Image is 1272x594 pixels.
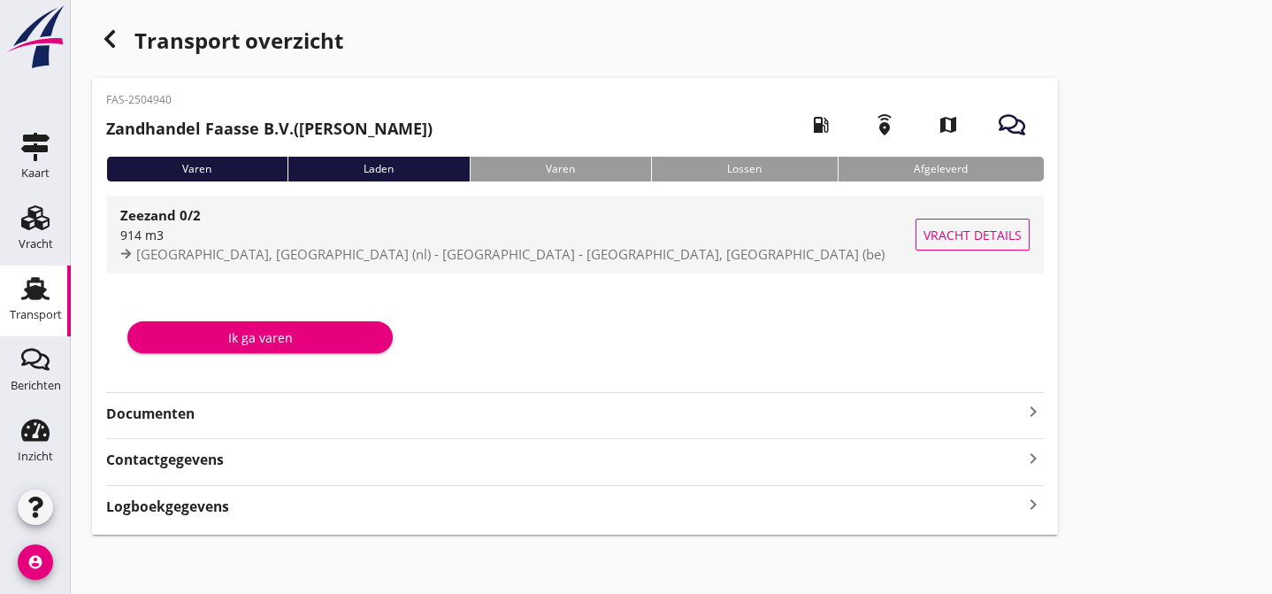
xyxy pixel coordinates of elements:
[127,321,393,353] button: Ik ga varen
[92,21,1058,78] h1: Transport overzicht
[106,450,224,470] strong: Contactgegevens
[923,100,973,150] i: map
[19,238,53,250] div: Vracht
[106,404,1023,424] strong: Documenten
[18,544,53,580] i: account_circle
[4,4,67,70] img: logo-small.a267ee39.svg
[120,226,916,244] div: 914 m3
[136,245,885,263] span: [GEOGRAPHIC_DATA], [GEOGRAPHIC_DATA] (nl) - [GEOGRAPHIC_DATA] - [GEOGRAPHIC_DATA], [GEOGRAPHIC_DA...
[1023,401,1044,422] i: keyboard_arrow_right
[106,92,433,108] p: FAS-2504940
[106,497,229,517] strong: Logboekgegevens
[470,157,651,181] div: Varen
[106,117,433,141] h2: ([PERSON_NAME])
[106,118,294,139] strong: Zandhandel Faasse B.V.
[10,309,62,320] div: Transport
[120,206,201,224] strong: Zeezand 0/2
[11,380,61,391] div: Berichten
[1023,493,1044,517] i: keyboard_arrow_right
[106,157,287,181] div: Varen
[860,100,909,150] i: emergency_share
[287,157,470,181] div: Laden
[106,196,1044,274] a: Zeezand 0/2914 m3[GEOGRAPHIC_DATA], [GEOGRAPHIC_DATA] (nl) - [GEOGRAPHIC_DATA] - [GEOGRAPHIC_DATA...
[796,100,846,150] i: local_gas_station
[916,219,1030,251] button: Vracht details
[1023,446,1044,470] i: keyboard_arrow_right
[838,157,1044,181] div: Afgeleverd
[142,328,379,347] div: Ik ga varen
[651,157,838,181] div: Lossen
[923,226,1022,244] span: Vracht details
[18,451,53,462] div: Inzicht
[21,167,50,179] div: Kaart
